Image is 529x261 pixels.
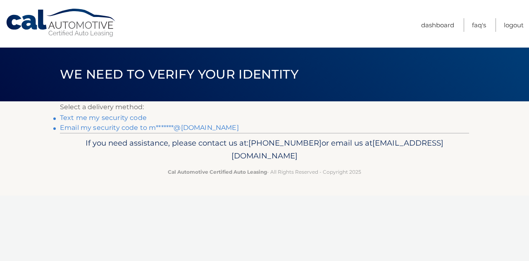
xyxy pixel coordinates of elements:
a: Logout [504,18,524,32]
a: Dashboard [421,18,454,32]
a: Text me my security code [60,114,147,122]
strong: Cal Automotive Certified Auto Leasing [168,169,267,175]
a: Cal Automotive [5,8,117,38]
span: [PHONE_NUMBER] [248,138,322,148]
p: - All Rights Reserved - Copyright 2025 [65,168,464,176]
p: If you need assistance, please contact us at: or email us at [65,136,464,163]
p: Select a delivery method: [60,101,469,113]
span: We need to verify your identity [60,67,298,82]
a: FAQ's [472,18,486,32]
a: Email my security code to m*******@[DOMAIN_NAME] [60,124,239,132]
